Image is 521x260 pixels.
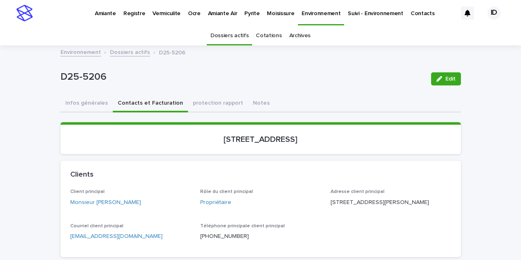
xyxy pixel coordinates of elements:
[210,26,248,45] a: Dossiers actifs
[113,95,188,112] button: Contacts et Facturation
[60,47,101,56] a: Environnement
[70,198,141,207] a: Monsieur [PERSON_NAME]
[110,47,150,56] a: Dossiers actifs
[289,26,311,45] a: Archives
[200,189,253,194] span: Rôle du client principal
[70,170,94,179] h2: Clients
[256,26,282,45] a: Cotations
[445,76,456,82] span: Edit
[248,95,275,112] button: Notes
[70,233,163,239] a: [EMAIL_ADDRESS][DOMAIN_NAME]
[331,198,451,207] p: [STREET_ADDRESS][PERSON_NAME]
[70,134,451,144] p: [STREET_ADDRESS]
[487,7,501,20] div: ID
[200,232,321,241] p: [PHONE_NUMBER]
[331,189,385,194] span: Adresse client principal
[200,198,231,207] a: Propriétaire
[60,95,113,112] button: Infos générales
[16,5,33,21] img: stacker-logo-s-only.png
[188,95,248,112] button: protection rapport
[70,189,105,194] span: Client principal
[159,47,186,56] p: D25-5206
[431,72,461,85] button: Edit
[200,224,285,229] span: Téléphone principale client principal
[70,224,123,229] span: Courriel client principal
[60,71,425,83] p: D25-5206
